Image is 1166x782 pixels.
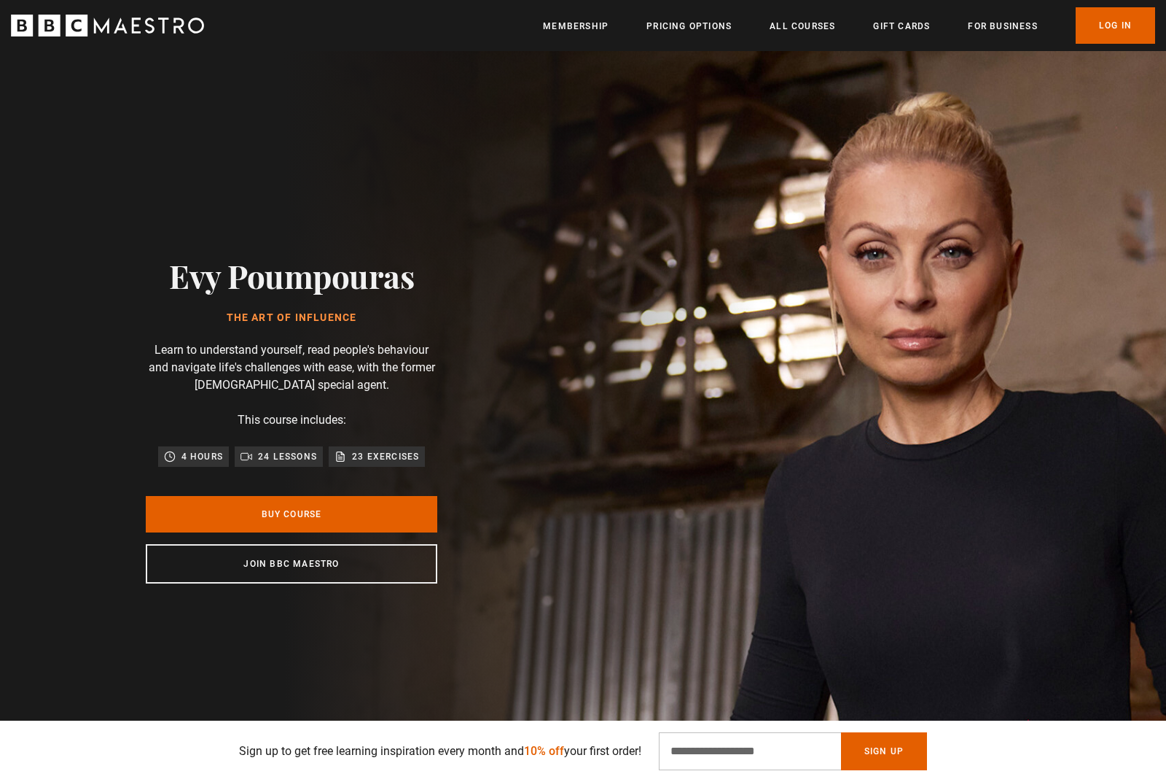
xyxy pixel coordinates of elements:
h1: The Art of Influence [169,312,414,324]
svg: BBC Maestro [11,15,204,36]
a: Membership [543,19,609,34]
h2: Evy Poumpouras [169,257,414,294]
a: For business [968,19,1037,34]
a: Gift Cards [873,19,930,34]
nav: Primary [543,7,1155,44]
p: 24 lessons [258,449,317,464]
p: 23 exercises [352,449,419,464]
a: Join BBC Maestro [146,544,437,584]
a: Buy Course [146,496,437,533]
button: Sign Up [841,732,927,770]
a: Pricing Options [646,19,732,34]
a: Log In [1076,7,1155,44]
p: 4 hours [181,449,223,464]
p: Learn to understand yourself, read people's behaviour and navigate life's challenges with ease, w... [146,341,437,394]
a: All Courses [770,19,835,34]
p: This course includes: [238,411,346,429]
p: Sign up to get free learning inspiration every month and your first order! [239,743,641,760]
span: 10% off [524,744,564,758]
